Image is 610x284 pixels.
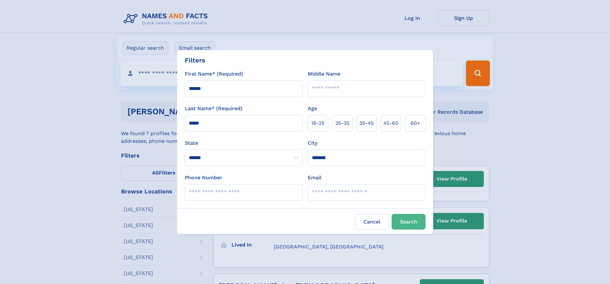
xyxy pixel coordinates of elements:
label: First Name* (Required) [185,70,243,78]
span: 35‑45 [359,119,374,127]
label: Email [308,174,321,182]
span: 18‑25 [311,119,324,127]
label: Cancel [355,214,389,230]
button: Search [392,214,426,230]
span: 60+ [411,119,420,127]
label: Middle Name [308,70,340,78]
label: Last Name* (Required) [185,105,242,112]
label: Age [308,105,317,112]
label: Phone Number [185,174,222,182]
label: State [185,139,303,147]
div: Filters [185,55,205,65]
span: 25‑35 [335,119,349,127]
span: 45‑60 [383,119,398,127]
label: City [308,139,317,147]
